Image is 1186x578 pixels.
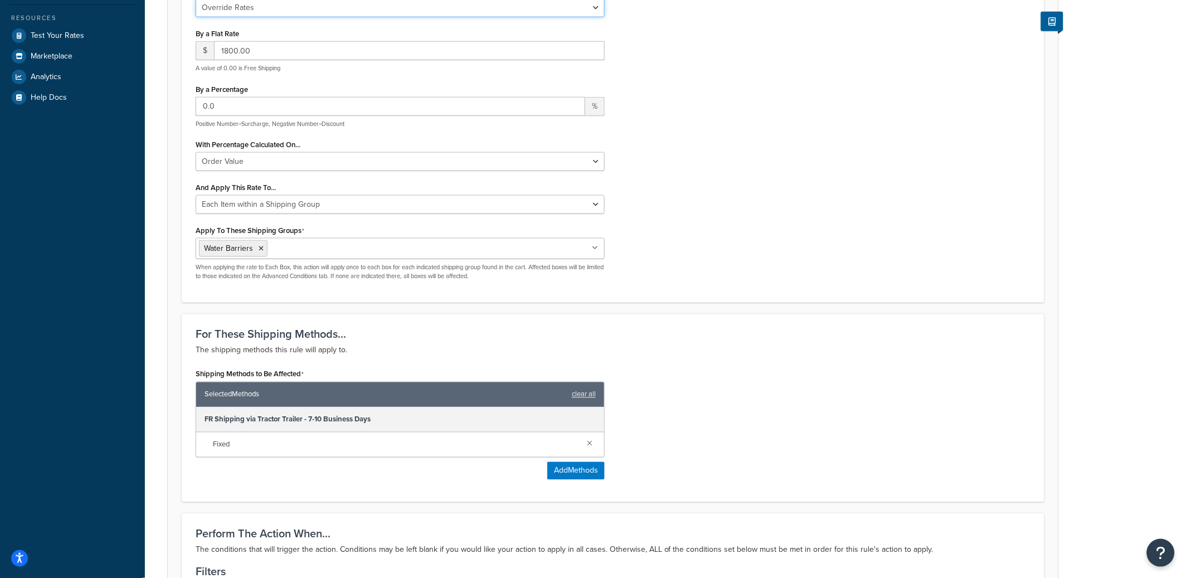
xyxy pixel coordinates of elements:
label: Shipping Methods to Be Affected [196,370,304,379]
p: The shipping methods this rule will apply to. [196,344,1031,357]
span: Selected Methods [205,387,566,402]
a: clear all [572,387,596,402]
button: AddMethods [547,462,605,480]
h3: Filters [196,566,1031,578]
span: % [585,97,605,116]
p: The conditions that will trigger the action. Conditions may be left blank if you would like your ... [196,543,1031,557]
label: Apply To These Shipping Groups [196,226,304,235]
span: Help Docs [31,93,67,103]
label: By a Flat Rate [196,30,239,38]
span: Marketplace [31,52,72,61]
span: Analytics [31,72,61,82]
p: Positive Number=Surcharge, Negative Number=Discount [196,120,605,128]
a: Marketplace [8,46,137,66]
span: $ [196,41,214,60]
span: Fixed [213,437,578,453]
h3: For These Shipping Methods... [196,328,1031,341]
button: Show Help Docs [1041,12,1063,31]
label: And Apply This Rate To... [196,183,276,192]
a: Analytics [8,67,137,87]
a: Test Your Rates [8,26,137,46]
label: With Percentage Calculated On... [196,140,300,149]
span: Water Barriers [204,242,253,254]
button: Open Resource Center [1147,539,1175,567]
a: Help Docs [8,88,137,108]
div: Resources [8,13,137,23]
p: When applying the rate to Each Box, this action will apply once to each box for each indicated sh... [196,263,605,280]
label: By a Percentage [196,85,248,94]
span: Test Your Rates [31,31,84,41]
div: FR Shipping via Tractor Trailer - 7-10 Business Days [196,407,604,433]
p: A value of 0.00 is Free Shipping [196,64,605,72]
h3: Perform The Action When... [196,528,1031,540]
